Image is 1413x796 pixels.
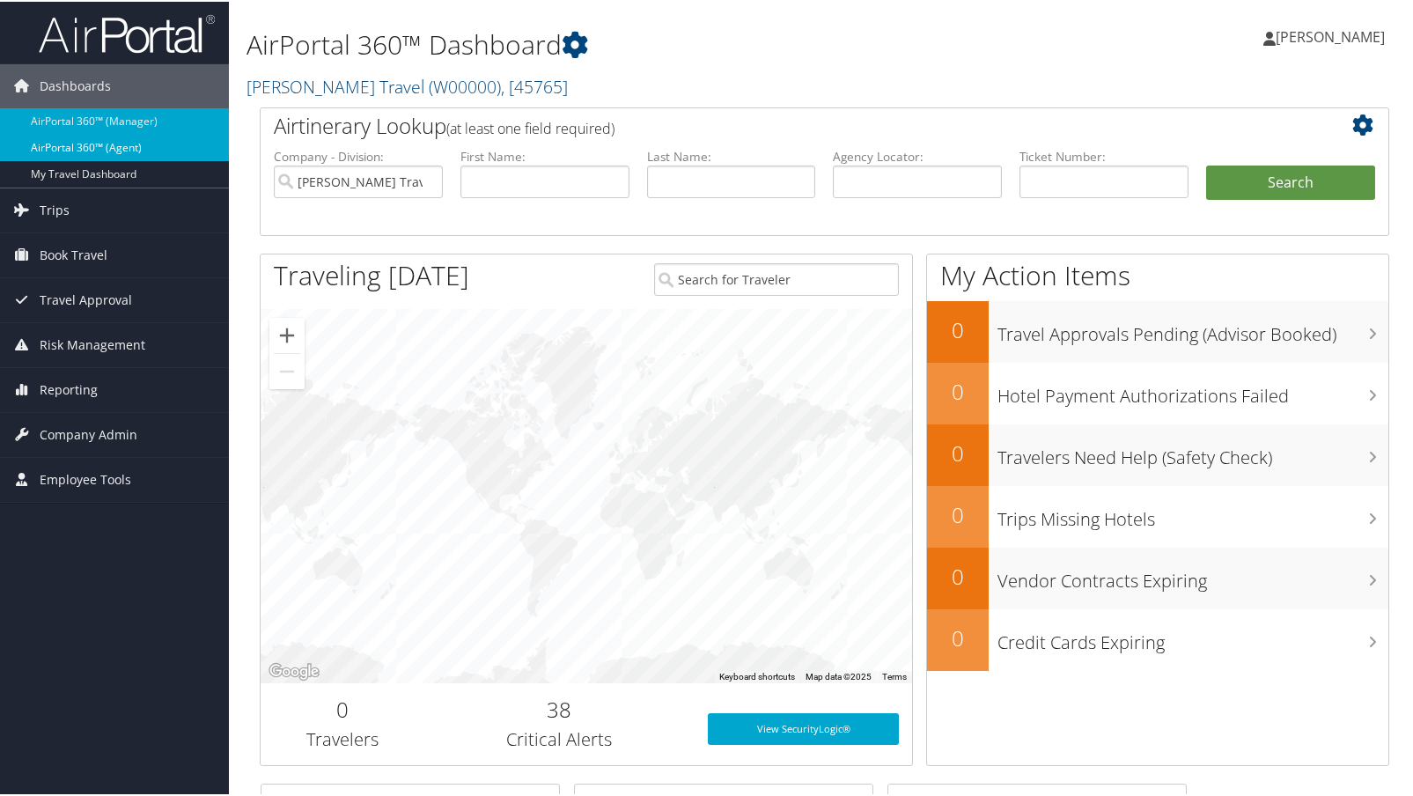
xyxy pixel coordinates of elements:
a: 0Credit Cards Expiring [927,608,1388,669]
button: Search [1206,164,1375,199]
a: 0Trips Missing Hotels [927,484,1388,546]
span: ( W00000 ) [429,73,501,97]
h2: 0 [927,437,989,467]
span: Travel Approval [40,276,132,321]
h1: AirPortal 360™ Dashboard [247,25,1017,62]
span: Map data ©2025 [806,670,872,680]
h3: Critical Alerts [437,726,681,750]
h2: Airtinerary Lookup [274,109,1281,139]
h2: 0 [927,560,989,590]
h3: Travelers Need Help (Safety Check) [997,435,1388,468]
button: Zoom in [269,316,305,351]
span: Company Admin [40,411,137,455]
a: 0Travel Approvals Pending (Advisor Booked) [927,299,1388,361]
label: Ticket Number: [1019,146,1189,164]
a: Open this area in Google Maps (opens a new window) [265,659,323,682]
a: 0Vendor Contracts Expiring [927,546,1388,608]
label: Agency Locator: [833,146,1002,164]
h2: 0 [927,498,989,528]
a: View SecurityLogic® [708,711,899,743]
input: Search for Traveler [654,262,899,294]
a: 0Hotel Payment Authorizations Failed [927,361,1388,423]
a: [PERSON_NAME] Travel [247,73,568,97]
h3: Trips Missing Hotels [997,497,1388,530]
span: Employee Tools [40,456,131,500]
span: Book Travel [40,232,107,276]
a: 0Travelers Need Help (Safety Check) [927,423,1388,484]
span: Risk Management [40,321,145,365]
h3: Vendor Contracts Expiring [997,558,1388,592]
label: First Name: [460,146,629,164]
span: , [ 45765 ] [501,73,568,97]
h3: Credit Cards Expiring [997,620,1388,653]
label: Last Name: [647,146,816,164]
label: Company - Division: [274,146,443,164]
h1: Traveling [DATE] [274,255,469,292]
h2: 0 [274,693,410,723]
h1: My Action Items [927,255,1388,292]
h2: 38 [437,693,681,723]
h3: Hotel Payment Authorizations Failed [997,373,1388,407]
img: Google [265,659,323,682]
img: airportal-logo.png [39,11,215,53]
button: Keyboard shortcuts [719,669,795,682]
span: (at least one field required) [446,117,615,136]
a: [PERSON_NAME] [1263,9,1402,62]
span: [PERSON_NAME] [1276,26,1385,45]
h2: 0 [927,622,989,652]
h2: 0 [927,313,989,343]
span: Dashboards [40,63,111,107]
h3: Travelers [274,726,410,750]
span: Trips [40,187,70,231]
button: Zoom out [269,352,305,387]
span: Reporting [40,366,98,410]
h3: Travel Approvals Pending (Advisor Booked) [997,312,1388,345]
a: Terms (opens in new tab) [882,670,907,680]
h2: 0 [927,375,989,405]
